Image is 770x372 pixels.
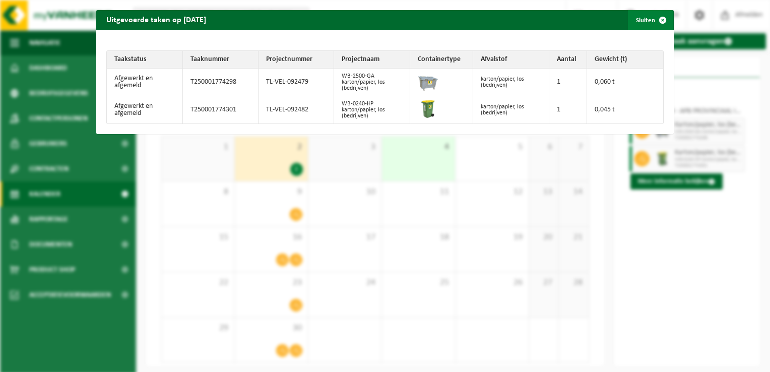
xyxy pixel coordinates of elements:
td: 0,060 t [587,69,663,96]
td: 1 [549,69,587,96]
td: T250001774301 [183,96,259,123]
th: Taakstatus [107,51,183,69]
td: WB-2500-GA karton/papier, los (bedrijven) [334,69,410,96]
th: Afvalstof [473,51,549,69]
td: karton/papier, los (bedrijven) [473,96,549,123]
td: TL-VEL-092479 [259,69,334,96]
img: WB-0240-HPE-GN-50 [418,99,438,119]
td: T250001774298 [183,69,259,96]
td: TL-VEL-092482 [259,96,334,123]
td: 0,045 t [587,96,663,123]
td: WB-0240-HP karton/papier, los (bedrijven) [334,96,410,123]
td: 1 [549,96,587,123]
th: Gewicht (t) [587,51,663,69]
th: Containertype [410,51,473,69]
h2: Uitgevoerde taken op [DATE] [96,10,216,29]
th: Projectnummer [259,51,334,69]
button: Sluiten [628,10,673,30]
td: Afgewerkt en afgemeld [107,69,183,96]
img: WB-2500-GAL-GY-01 [418,71,438,91]
th: Projectnaam [334,51,410,69]
td: Afgewerkt en afgemeld [107,96,183,123]
th: Taaknummer [183,51,259,69]
th: Aantal [549,51,587,69]
td: karton/papier, los (bedrijven) [473,69,549,96]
